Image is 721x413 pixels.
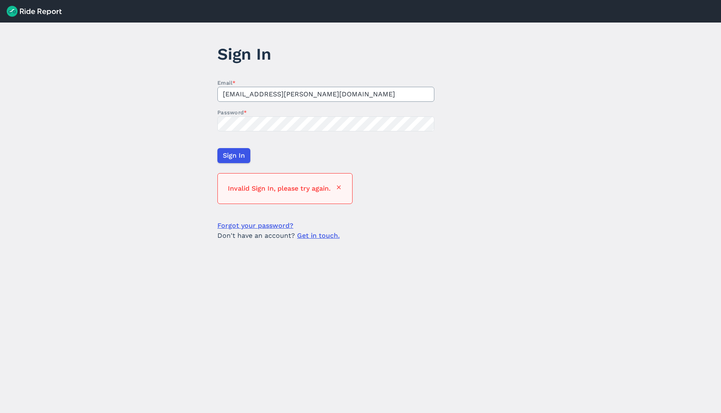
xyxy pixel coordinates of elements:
[217,108,434,116] label: Password
[217,148,250,163] button: Sign In
[297,232,340,239] a: Get in touch.
[7,6,62,17] img: Ride Report
[217,231,340,241] span: Don't have an account?
[217,43,434,65] h1: Sign In
[228,184,330,194] span: Invalid Sign In, please try again.
[223,151,245,161] span: Sign In
[217,221,293,231] a: Forgot your password?
[217,79,434,87] label: Email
